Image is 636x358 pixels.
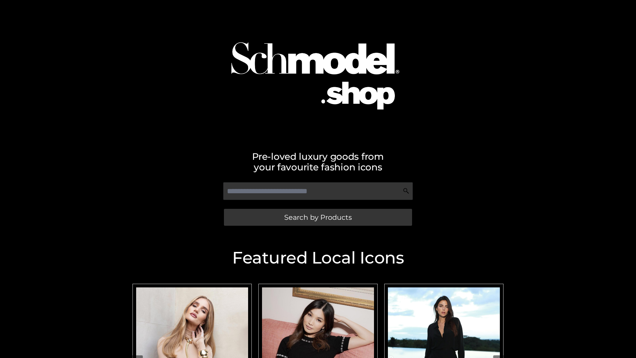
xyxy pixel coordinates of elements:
h2: Pre-loved luxury goods from your favourite fashion icons [129,151,507,172]
a: Search by Products [224,209,412,226]
span: Search by Products [284,214,352,221]
h2: Featured Local Icons​ [129,250,507,266]
img: Search Icon [403,188,409,194]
